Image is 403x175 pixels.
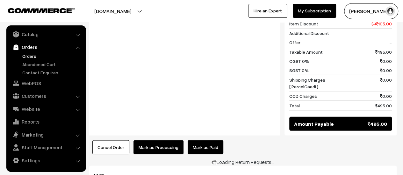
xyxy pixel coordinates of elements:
button: [PERSON_NAME] [344,3,398,19]
span: (-) 105.00 [371,20,392,27]
span: - [389,39,392,45]
span: - [389,30,392,36]
a: Orders [21,53,84,59]
a: Mark as Paid [188,140,223,154]
a: Catalog [8,29,84,40]
a: COMMMERCE [8,6,64,14]
span: Offer [289,39,300,45]
a: Staff Management [8,142,84,153]
span: Amount Payable [294,120,334,127]
img: user [385,6,395,16]
span: Taxable Amount [289,48,323,55]
a: Settings [8,155,84,166]
a: My Subscription [293,4,336,18]
span: 495.00 [368,120,387,127]
a: Contact Enquires [21,69,84,76]
span: 0.00 [380,57,392,64]
img: COMMMERCE [8,8,75,13]
button: Cancel Order [92,140,129,154]
span: 495.00 [375,48,392,55]
button: Mark as Processing [133,140,184,154]
span: 495.00 [375,102,392,109]
div: Loading Return Requests… [89,158,397,165]
button: [DOMAIN_NAME] [72,3,154,19]
span: 0.00 [380,67,392,73]
span: CGST 0% [289,57,309,64]
a: Abandoned Cart [21,61,84,68]
span: Shipping Charges [ ParcelGaadi ] [289,76,325,90]
a: Orders [8,41,84,53]
span: SGST 0% [289,67,309,73]
span: Total [289,102,300,109]
a: Marketing [8,129,84,140]
span: 0.00 [380,76,392,90]
a: Reports [8,116,84,127]
a: Hire an Expert [248,4,287,18]
a: Customers [8,90,84,102]
span: Item Discount [289,20,318,27]
span: 0.00 [380,92,392,99]
span: COD Charges [289,92,317,99]
a: WebPOS [8,77,84,89]
span: Additional Discount [289,30,329,36]
a: Website [8,103,84,115]
img: ajax-load-sm.gif [212,160,217,165]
